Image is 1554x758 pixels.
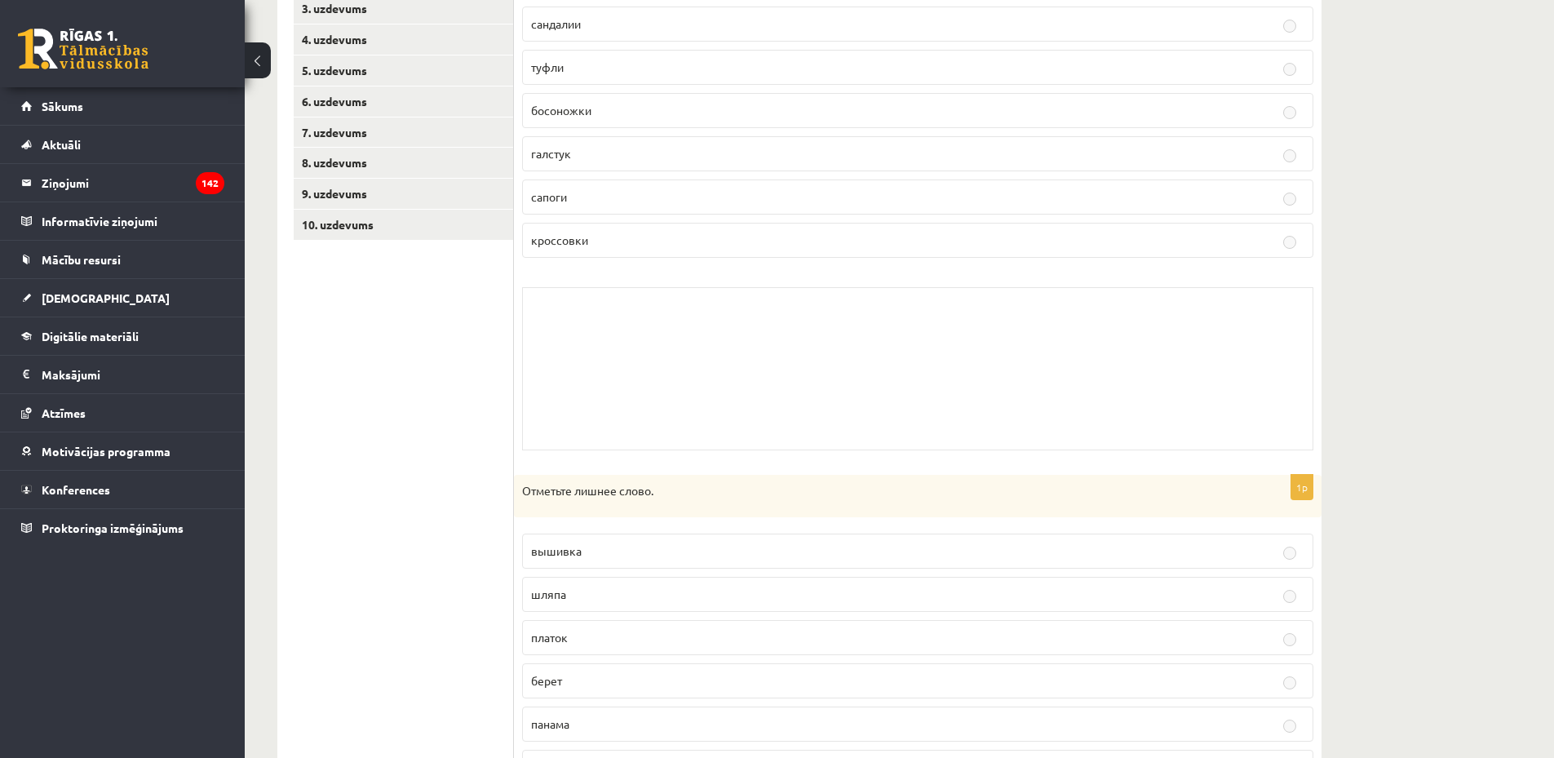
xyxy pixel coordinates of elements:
a: Motivācijas programma [21,432,224,470]
a: Digitālie materiāli [21,317,224,355]
input: кроссовки [1283,236,1296,249]
span: Atzīmes [42,406,86,420]
span: галстук [531,146,571,161]
span: шляпа [531,587,566,601]
a: Rīgas 1. Tālmācības vidusskola [18,29,148,69]
input: туфли [1283,63,1296,76]
a: Konferences [21,471,224,508]
input: платок [1283,633,1296,646]
i: 142 [196,172,224,194]
span: берет [531,673,562,688]
a: 8. uzdevums [294,148,513,178]
span: платок [531,630,568,645]
legend: Ziņojumi [42,164,224,202]
input: вышивка [1283,547,1296,560]
a: Aktuāli [21,126,224,163]
span: Mācību resursi [42,252,121,267]
a: 7. uzdevums [294,117,513,148]
input: берет [1283,676,1296,689]
span: Motivācijas programma [42,444,170,459]
span: Aktuāli [42,137,81,152]
a: Sākums [21,87,224,125]
input: панама [1283,720,1296,733]
legend: Maksājumi [42,356,224,393]
span: сандалии [531,16,581,31]
a: 4. uzdevums [294,24,513,55]
a: 6. uzdevums [294,86,513,117]
input: сапоги [1283,193,1296,206]
p: 1p [1291,474,1313,500]
span: Digitālie materiāli [42,329,139,344]
input: галстук [1283,149,1296,162]
a: Maksājumi [21,356,224,393]
span: панама [531,716,569,731]
span: босоножки [531,103,591,117]
legend: Informatīvie ziņojumi [42,202,224,240]
p: Отметьте лишнее слово. [522,483,1232,499]
a: Atzīmes [21,394,224,432]
input: сандалии [1283,20,1296,33]
a: [DEMOGRAPHIC_DATA] [21,279,224,317]
span: [DEMOGRAPHIC_DATA] [42,290,170,305]
a: Mācību resursi [21,241,224,278]
span: кроссовки [531,233,588,247]
span: Konferences [42,482,110,497]
a: Proktoringa izmēģinājums [21,509,224,547]
span: туфли [531,60,564,74]
input: шляпа [1283,590,1296,603]
a: 10. uzdevums [294,210,513,240]
span: Sākums [42,99,83,113]
span: Proktoringa izmēģinājums [42,521,184,535]
a: 9. uzdevums [294,179,513,209]
input: босоножки [1283,106,1296,119]
a: Informatīvie ziņojumi [21,202,224,240]
a: 5. uzdevums [294,55,513,86]
span: сапоги [531,189,567,204]
a: Ziņojumi142 [21,164,224,202]
span: вышивка [531,543,582,558]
